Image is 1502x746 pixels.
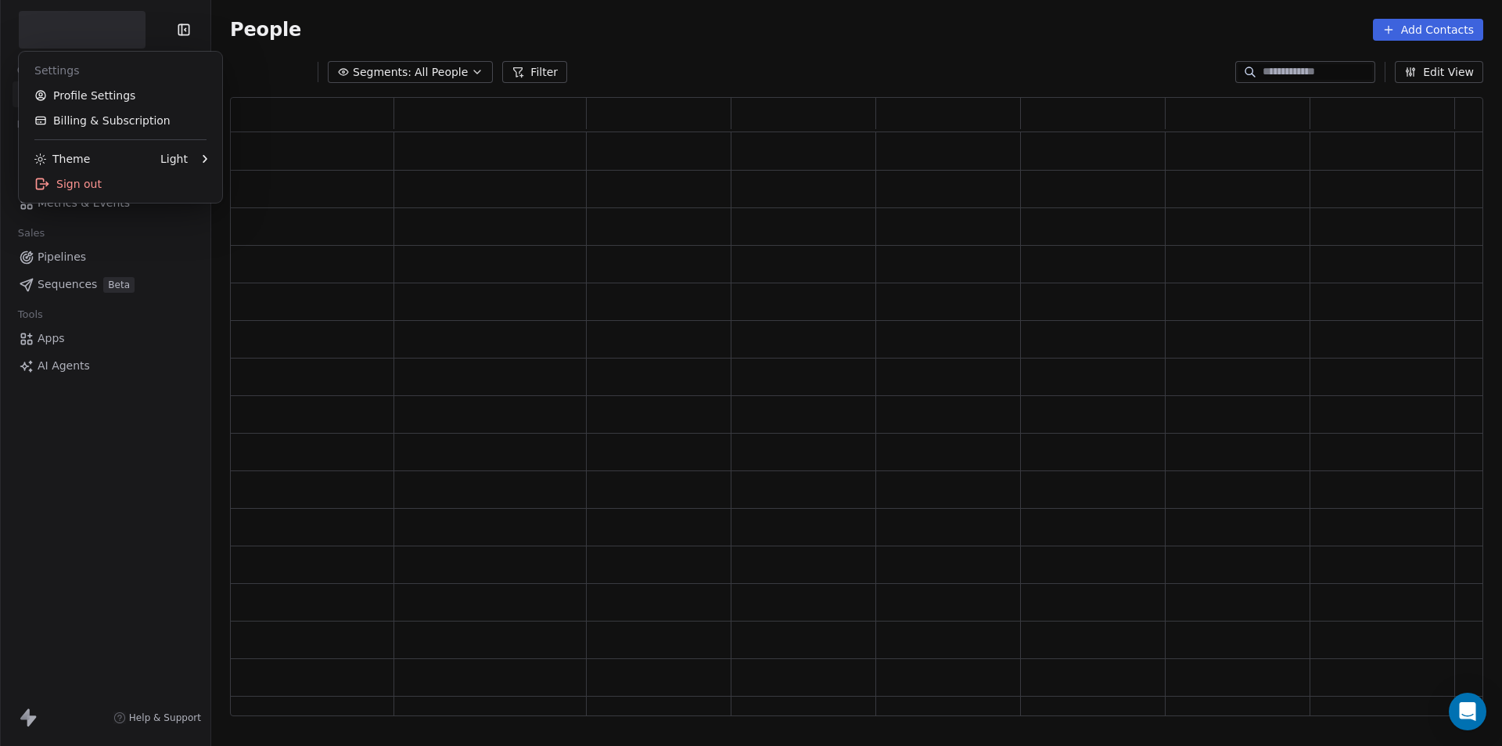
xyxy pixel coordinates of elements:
a: Billing & Subscription [25,108,216,133]
div: Theme [34,151,90,167]
a: Profile Settings [25,83,216,108]
div: Settings [25,58,216,83]
div: Sign out [25,171,216,196]
div: Light [160,151,188,167]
